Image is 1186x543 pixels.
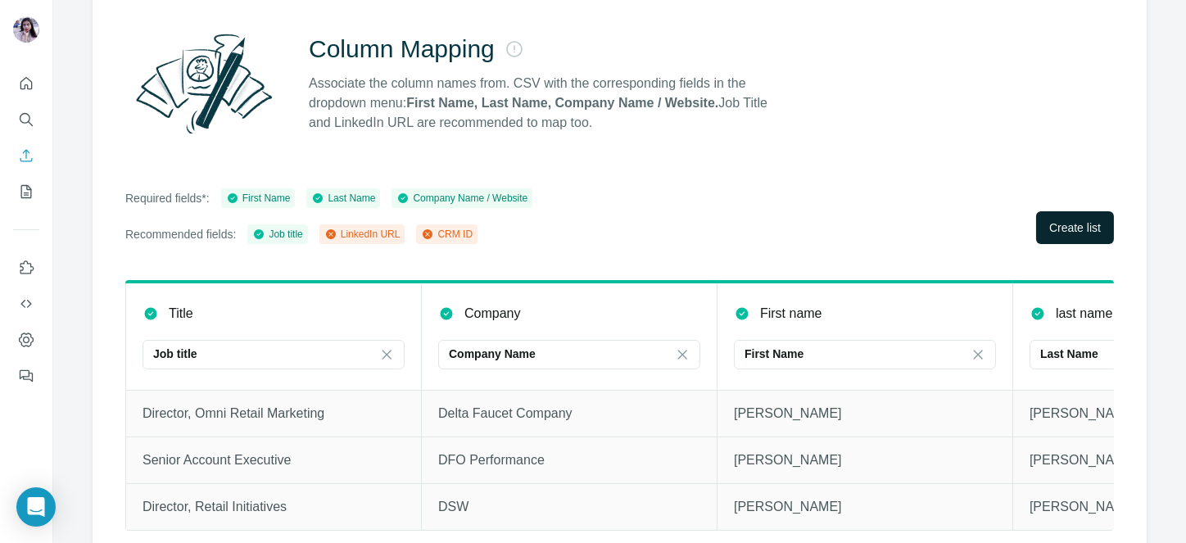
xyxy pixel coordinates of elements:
[1049,219,1101,236] span: Create list
[745,346,803,362] p: First Name
[1056,304,1112,324] p: last name
[125,226,236,242] p: Recommended fields:
[153,346,197,362] p: Job title
[13,141,39,170] button: Enrich CSV
[125,25,283,143] img: Surfe Illustration - Column Mapping
[396,191,527,206] div: Company Name / Website
[13,253,39,283] button: Use Surfe on LinkedIn
[309,74,782,133] p: Associate the column names from. CSV with the corresponding fields in the dropdown menu: Job Titl...
[13,289,39,319] button: Use Surfe API
[13,361,39,391] button: Feedback
[734,404,996,423] p: [PERSON_NAME]
[13,325,39,355] button: Dashboard
[13,16,39,43] img: Avatar
[324,227,401,242] div: LinkedIn URL
[1036,211,1114,244] button: Create list
[125,190,210,206] p: Required fields*:
[169,304,193,324] p: Title
[143,497,405,517] p: Director, Retail Initiatives
[13,177,39,206] button: My lists
[438,450,700,470] p: DFO Performance
[226,191,291,206] div: First Name
[13,69,39,98] button: Quick start
[734,497,996,517] p: [PERSON_NAME]
[438,497,700,517] p: DSW
[309,34,495,64] h2: Column Mapping
[760,304,822,324] p: First name
[16,487,56,527] div: Open Intercom Messenger
[449,346,536,362] p: Company Name
[143,450,405,470] p: Senior Account Executive
[311,191,375,206] div: Last Name
[143,404,405,423] p: Director, Omni Retail Marketing
[464,304,520,324] p: Company
[421,227,473,242] div: CRM ID
[406,96,718,110] strong: First Name, Last Name, Company Name / Website.
[252,227,302,242] div: Job title
[734,450,996,470] p: [PERSON_NAME]
[438,404,700,423] p: Delta Faucet Company
[13,105,39,134] button: Search
[1040,346,1098,362] p: Last Name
